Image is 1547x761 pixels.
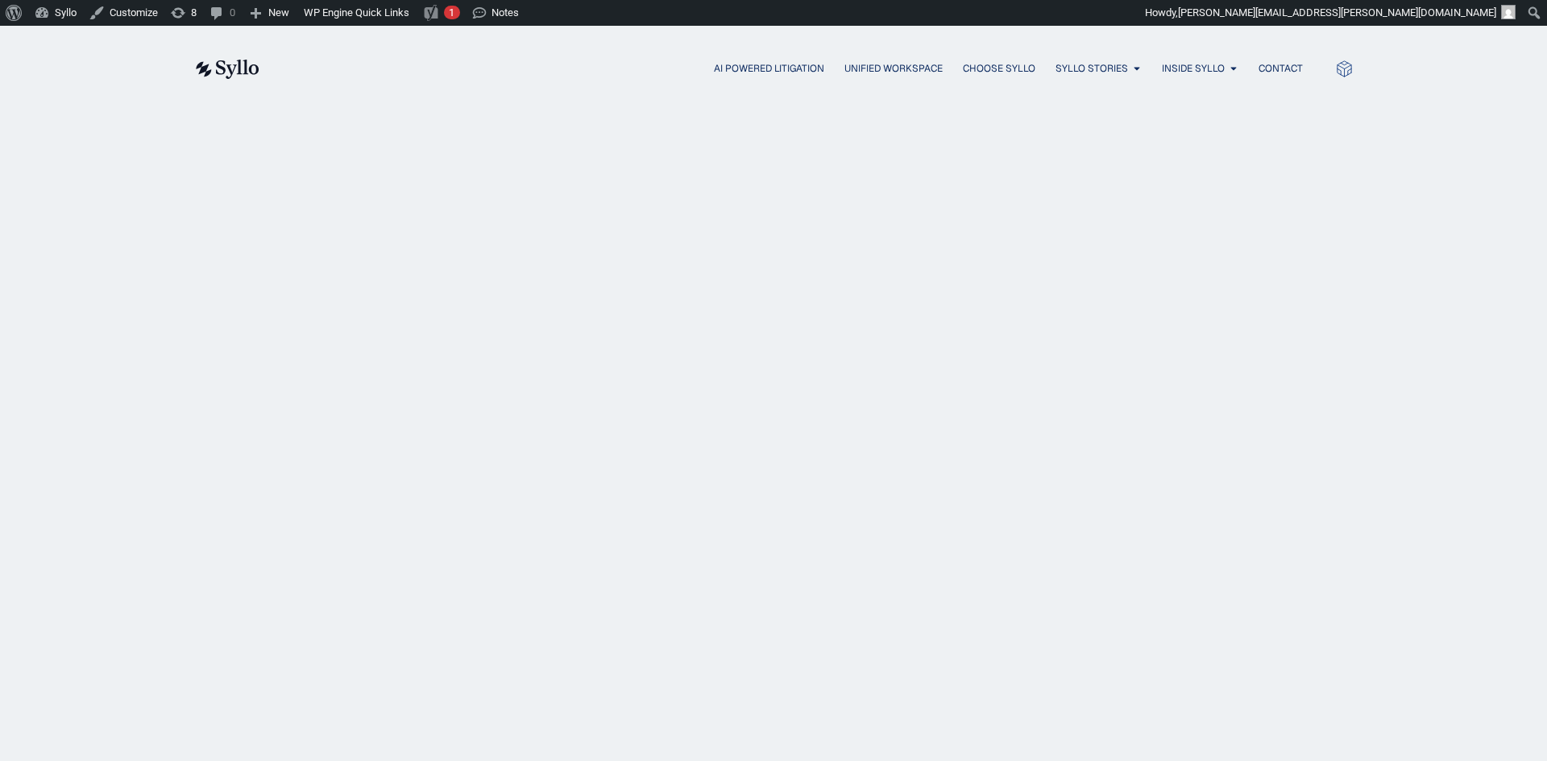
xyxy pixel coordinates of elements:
div: Menu Toggle [292,61,1303,77]
a: Inside Syllo [1162,61,1225,76]
span: [PERSON_NAME][EMAIL_ADDRESS][PERSON_NAME][DOMAIN_NAME] [1178,6,1496,19]
a: Syllo Stories [1056,61,1128,76]
a: AI Powered Litigation [714,61,824,76]
a: Contact [1259,61,1303,76]
nav: Menu [292,61,1303,77]
a: Choose Syllo [963,61,1035,76]
img: syllo [193,60,259,79]
span: 1 [449,6,454,19]
a: Unified Workspace [844,61,943,76]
